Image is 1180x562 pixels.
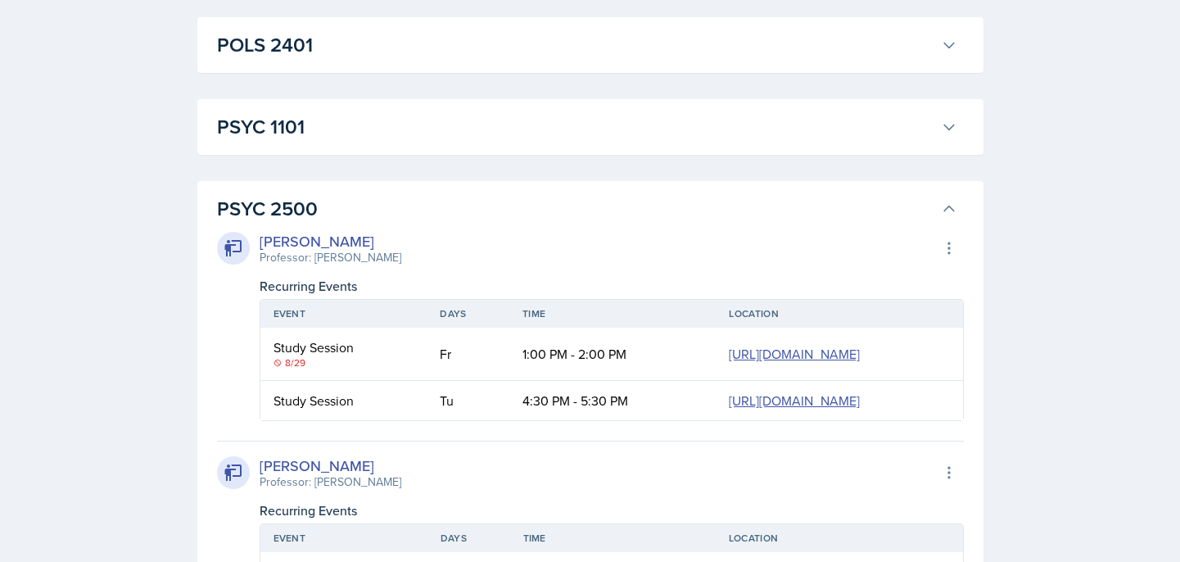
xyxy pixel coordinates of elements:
h3: PSYC 1101 [217,112,934,142]
td: Tu [427,381,509,420]
a: [URL][DOMAIN_NAME] [729,345,860,363]
td: 1:00 PM - 2:00 PM [509,328,716,381]
div: Professor: [PERSON_NAME] [260,249,401,266]
div: [PERSON_NAME] [260,230,401,252]
td: 4:30 PM - 5:30 PM [509,381,716,420]
div: [PERSON_NAME] [260,455,401,477]
button: POLS 2401 [214,27,961,63]
th: Time [509,300,716,328]
div: Study Session [274,391,414,410]
div: 8/29 [274,356,414,370]
button: PSYC 1101 [214,109,961,145]
h3: PSYC 2500 [217,194,934,224]
th: Days [427,524,510,552]
div: Professor: [PERSON_NAME] [260,474,401,491]
div: Study Session [274,338,414,357]
th: Location [716,524,963,552]
th: Days [427,300,509,328]
th: Time [510,524,716,552]
div: Recurring Events [260,276,964,296]
td: Fr [427,328,509,381]
button: PSYC 2500 [214,191,961,227]
th: Location [716,300,962,328]
a: [URL][DOMAIN_NAME] [729,392,860,410]
div: Recurring Events [260,501,964,520]
h3: POLS 2401 [217,30,934,60]
th: Event [260,300,427,328]
th: Event [260,524,427,552]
